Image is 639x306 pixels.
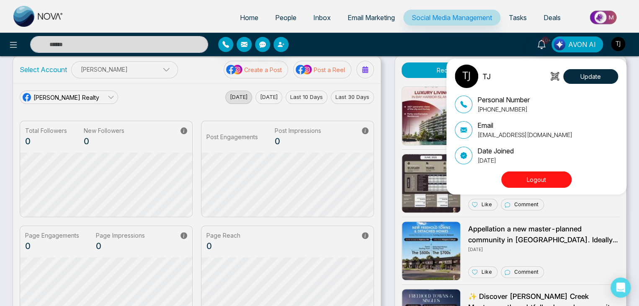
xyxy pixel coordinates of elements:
[611,277,631,298] div: Open Intercom Messenger
[482,71,491,82] p: TJ
[563,69,618,84] button: Update
[477,105,530,114] p: [PHONE_NUMBER]
[477,130,572,139] p: [EMAIL_ADDRESS][DOMAIN_NAME]
[477,156,514,165] p: [DATE]
[501,171,572,188] button: Logout
[477,95,530,105] p: Personal Number
[477,146,514,156] p: Date Joined
[477,120,572,130] p: Email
